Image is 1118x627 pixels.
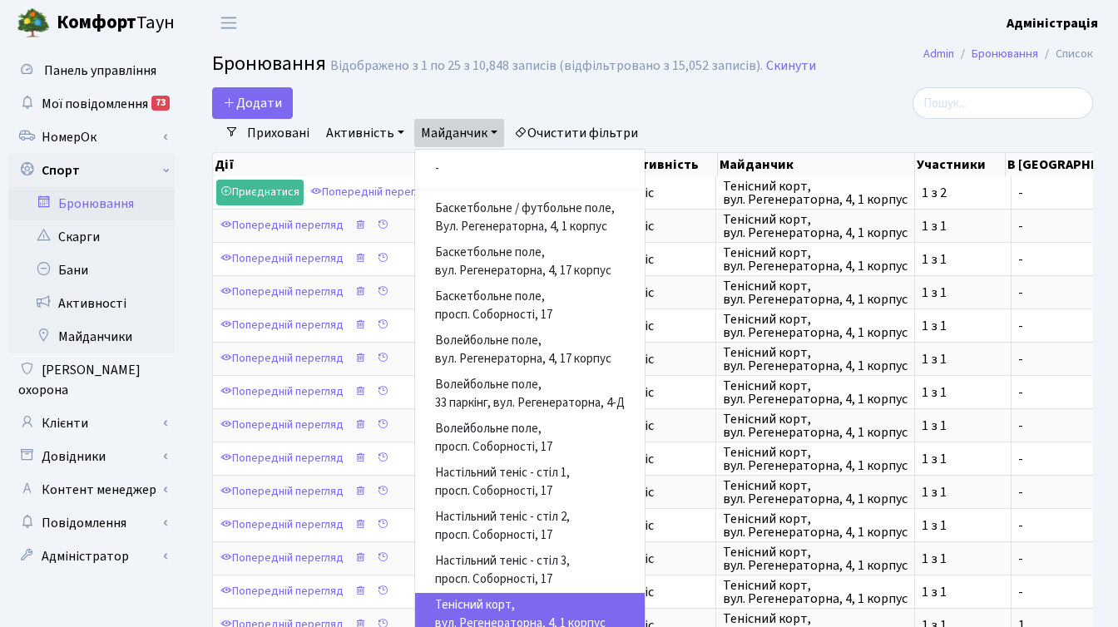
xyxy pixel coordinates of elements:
a: НомерОк [8,121,175,154]
span: 1 з 1 [922,353,1004,366]
a: Попередній перегляд [216,213,348,239]
span: Тенісний корт, вул. Регенераторна, 4, 1 корпус [723,213,908,239]
a: Настільний теніс - стіл 2,просп. Соборності, 17 [415,505,645,549]
a: Попередній перегляд [216,479,348,505]
span: Теніс [623,486,709,499]
a: Попередній перегляд [216,512,348,538]
a: Попередній перегляд [216,313,348,338]
a: Скинути [766,58,816,74]
a: Настільний теніс - стіл 3,просп. Соборності, 17 [415,549,645,593]
a: Настільний теніс - стіл 1,просп. Соборності, 17 [415,461,645,505]
span: Панель управління [44,62,156,80]
a: Волейбольне поле,33 паркінг, вул. Регенераторна, 4-Д [415,373,645,417]
a: Бронювання [8,187,175,220]
a: Admin [923,45,954,62]
span: Тенісний корт, вул. Регенераторна, 4, 1 корпус [723,246,908,273]
th: Дії [213,153,467,176]
button: Додати [212,87,293,119]
span: Теніс [623,353,709,366]
a: Баскетбольне поле,вул. Регенераторна, 4, 17 корпус [415,240,645,284]
span: 1 з 1 [922,486,1004,499]
span: Тенісний корт, вул. Регенераторна, 4, 1 корпус [723,479,908,506]
a: Активність [319,119,411,147]
a: Попередній перегляд [216,412,348,438]
span: Теніс [623,585,709,599]
a: Попередній перегляд [306,180,438,205]
span: 1 з 1 [922,585,1004,599]
a: Панель управління [8,54,175,87]
span: 1 з 2 [922,186,1004,200]
span: 1 з 1 [922,386,1004,399]
a: Контент менеджер [8,473,175,506]
a: Скарги [8,220,175,254]
span: Тенісний корт, вул. Регенераторна, 4, 1 корпус [723,313,908,339]
a: Попередній перегляд [216,279,348,305]
a: Майданчики [8,320,175,353]
b: Комфорт [57,9,136,36]
span: 1 з 1 [922,319,1004,333]
a: Волейбольне поле,вул. Регенераторна, 4, 17 корпус [415,328,645,373]
a: Попередній перегляд [216,379,348,405]
span: Теніс [623,220,709,233]
a: Попередній перегляд [216,546,348,571]
div: Відображено з 1 по 25 з 10,848 записів (відфільтровано з 15,052 записів). [330,58,763,74]
a: Попередній перегляд [216,579,348,605]
a: Адміністратор [8,540,175,573]
span: Тенісний корт, вул. Регенераторна, 4, 1 корпус [723,579,908,605]
span: Теніс [623,386,709,399]
span: Бронювання [212,49,326,78]
span: Теніс [623,319,709,333]
img: logo.png [17,7,50,40]
a: Баскетбольне поле,просп. Соборності, 17 [415,284,645,328]
span: 1 з 1 [922,220,1004,233]
th: Активність [625,153,718,176]
span: Тенісний корт, вул. Регенераторна, 4, 1 корпус [723,379,908,406]
div: 73 [151,96,170,111]
span: Тенісний корт, вул. Регенераторна, 4, 1 корпус [723,279,908,306]
span: Теніс [623,519,709,532]
a: Мої повідомлення73 [8,87,175,121]
span: Теніс [623,452,709,466]
a: Приховані [240,119,316,147]
span: Теніс [623,419,709,432]
span: Тенісний корт, вул. Регенераторна, 4, 1 корпус [723,346,908,373]
span: Тенісний корт, вул. Регенераторна, 4, 1 корпус [723,180,908,206]
span: 1 з 1 [922,452,1004,466]
span: Теніс [623,286,709,299]
a: Довідники [8,440,175,473]
a: Попередній перегляд [216,446,348,471]
span: Теніс [623,552,709,565]
nav: breadcrumb [898,37,1118,72]
a: Приєднатися [216,180,304,205]
a: Спорт [8,154,175,187]
th: Майданчик [718,153,915,176]
a: Адміністрація [1007,13,1098,33]
li: Список [1038,45,1093,63]
b: Адміністрація [1007,14,1098,32]
span: Тенісний корт, вул. Регенераторна, 4, 1 корпус [723,446,908,472]
span: Тенісний корт, вул. Регенераторна, 4, 1 корпус [723,412,908,439]
button: Переключити навігацію [208,9,250,37]
a: Попередній перегляд [216,246,348,272]
span: Мої повідомлення [42,95,148,113]
a: Волейбольне поле,просп. Соборності, 17 [415,417,645,461]
span: 1 з 1 [922,419,1004,432]
a: [PERSON_NAME] охорона [8,353,175,407]
a: Очистити фільтри [507,119,645,147]
span: 1 з 1 [922,253,1004,266]
span: Теніс [623,253,709,266]
span: 1 з 1 [922,519,1004,532]
span: Таун [57,9,175,37]
th: Участники [915,153,1006,176]
span: 1 з 1 [922,286,1004,299]
a: Активності [8,287,175,320]
a: Майданчик [414,119,504,147]
span: 1 з 1 [922,552,1004,565]
a: Попередній перегляд [216,346,348,372]
a: Повідомлення [8,506,175,540]
span: Тенісний корт, вул. Регенераторна, 4, 1 корпус [723,512,908,539]
a: Клієнти [8,407,175,440]
input: Пошук... [913,87,1093,119]
span: Теніс [623,186,709,200]
a: - [415,156,645,182]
